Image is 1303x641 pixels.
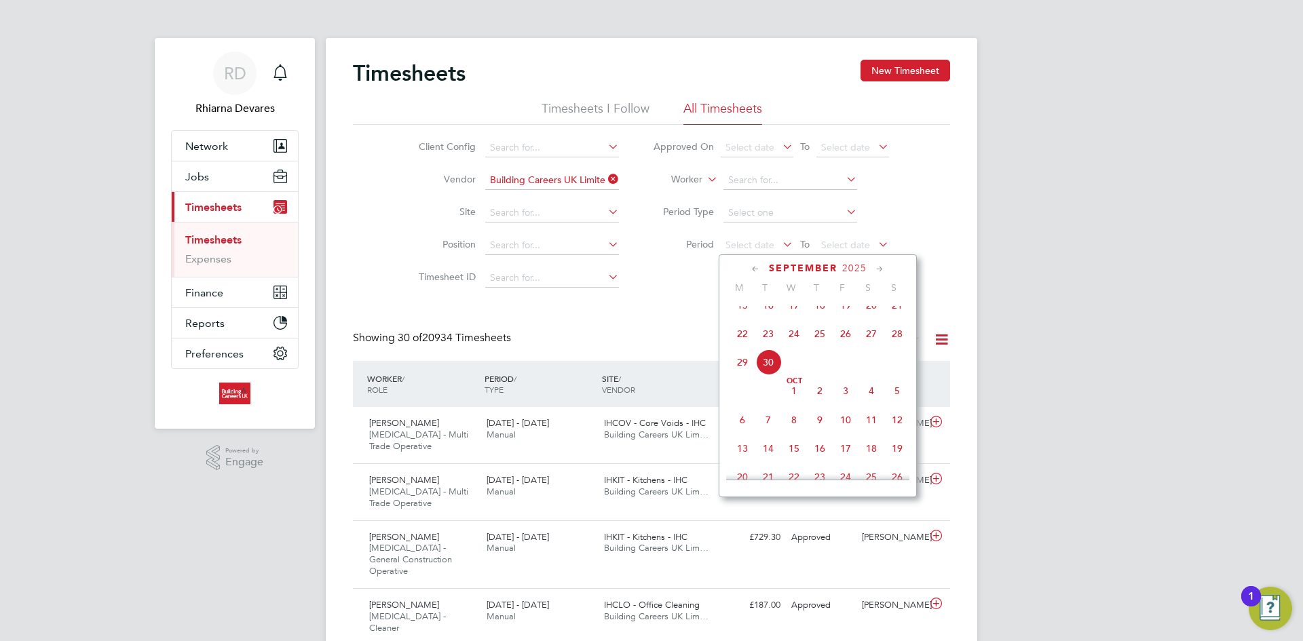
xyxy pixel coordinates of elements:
span: [DATE] - [DATE] [487,474,549,486]
input: Search for... [485,138,619,157]
span: IHKIT - Kitchens - IHC [604,531,687,543]
span: 7 [755,407,781,433]
span: 8 [781,407,807,433]
span: [MEDICAL_DATA] - General Construction Operative [369,542,452,577]
button: Finance [172,277,298,307]
span: Rhiarna Devares [171,100,299,117]
span: [DATE] - [DATE] [487,417,549,429]
li: Timesheets I Follow [542,100,649,125]
span: 17 [833,435,858,461]
span: 24 [833,464,858,490]
button: Timesheets [172,192,298,222]
span: 30 of [398,331,422,345]
span: 5 [884,378,910,404]
span: W [778,281,804,294]
input: Search for... [723,171,857,190]
span: Finance [185,286,223,299]
div: PERIOD [481,366,599,402]
span: 22 [730,321,755,347]
span: 13 [730,435,755,461]
span: 24 [781,321,807,347]
span: 9 [807,407,833,433]
span: Manual [487,542,516,553]
span: M [726,281,752,294]
a: Timesheets [185,233,242,246]
span: Select date [725,141,774,153]
label: Period Type [653,206,714,218]
div: 1 [1248,596,1254,614]
span: Preferences [185,347,244,360]
span: 2 [807,378,833,404]
span: IHCOV - Core Voids - IHC [604,417,706,429]
input: Search for... [485,269,619,288]
span: [DATE] - [DATE] [487,599,549,610]
span: Engage [225,457,263,468]
div: Approved [786,526,856,549]
span: 22 [781,464,807,490]
span: 25 [858,464,884,490]
span: T [752,281,778,294]
label: Site [415,206,476,218]
span: 15 [781,435,807,461]
span: 25 [807,321,833,347]
span: 20934 Timesheets [398,331,511,345]
div: SITE [599,366,716,402]
div: [PERSON_NAME] [856,594,927,617]
div: £187.00 [715,594,786,617]
a: RDRhiarna Devares [171,52,299,117]
span: Building Careers UK Lim… [604,486,709,497]
span: [PERSON_NAME] [369,599,439,610]
span: Powered by [225,445,263,457]
span: [MEDICAL_DATA] - Multi Trade Operative [369,486,468,509]
span: Timesheets [185,201,242,214]
span: 30 [755,349,781,375]
span: / [618,373,621,384]
input: Select one [723,203,857,222]
button: Open Resource Center, 1 new notification [1249,587,1292,630]
span: 10 [833,407,858,433]
span: [PERSON_NAME] [369,531,439,543]
span: VENDOR [602,384,635,395]
button: Reports [172,308,298,338]
label: Worker [641,173,702,187]
span: 29 [730,349,755,375]
span: [MEDICAL_DATA] - Multi Trade Operative [369,429,468,452]
span: [PERSON_NAME] [369,474,439,486]
span: 28 [884,321,910,347]
img: buildingcareersuk-logo-retina.png [219,383,250,404]
input: Search for... [485,236,619,255]
span: Reports [185,317,225,330]
span: 11 [858,407,884,433]
span: Manual [487,429,516,440]
label: Approved [826,333,920,347]
span: 14 [755,435,781,461]
span: 23 [807,464,833,490]
span: To [796,138,814,155]
li: All Timesheets [683,100,762,125]
span: [DATE] - [DATE] [487,531,549,543]
span: 27 [858,321,884,347]
span: 26 [884,464,910,490]
div: Timesheets [172,222,298,277]
button: Jobs [172,161,298,191]
span: 2025 [842,263,867,274]
div: Approved [786,594,856,617]
span: To [796,235,814,253]
span: Building Careers UK Lim… [604,429,709,440]
button: New Timesheet [861,60,950,81]
div: £729.30 [715,526,786,549]
span: 21 [884,292,910,318]
h2: Timesheets [353,60,466,87]
span: 16 [755,292,781,318]
span: Network [185,140,228,153]
nav: Main navigation [155,38,315,429]
span: 18 [858,435,884,461]
label: Vendor [415,173,476,185]
button: Network [172,131,298,161]
label: Timesheet ID [415,271,476,283]
span: 6 [730,407,755,433]
a: Expenses [185,252,231,265]
span: [PERSON_NAME] [369,417,439,429]
span: Select date [821,141,870,153]
span: IHKIT - Kitchens - IHC [604,474,687,486]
